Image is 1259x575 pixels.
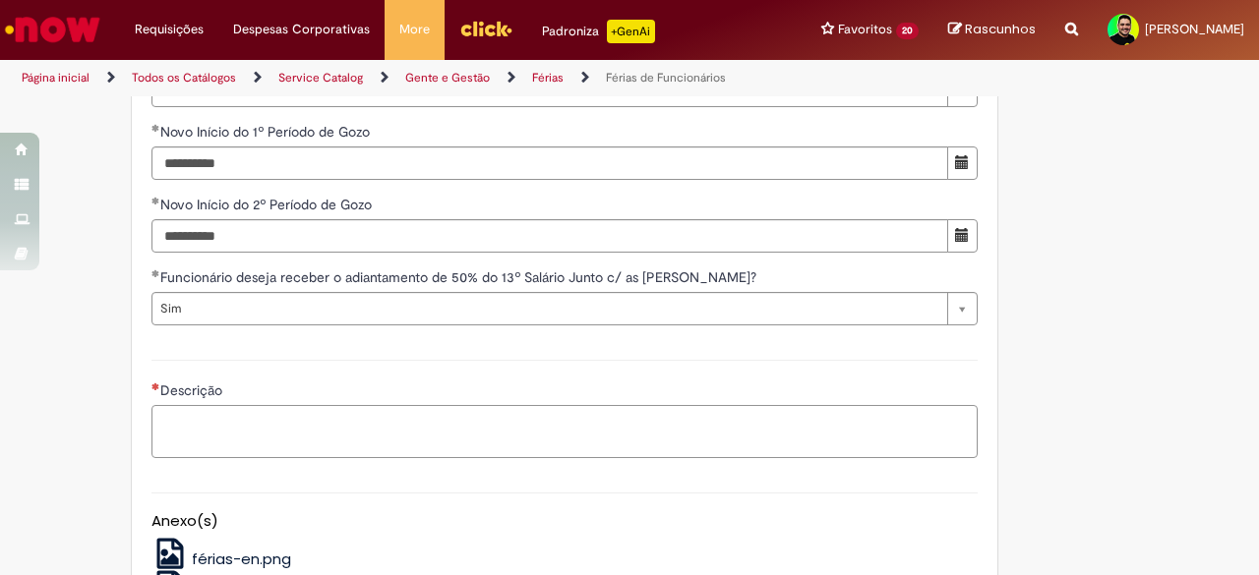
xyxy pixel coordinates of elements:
span: férias-en.png [192,548,291,569]
a: Gente e Gestão [405,70,490,86]
a: Férias de Funcionários [606,70,726,86]
a: Todos os Catálogos [132,70,236,86]
a: Rascunhos [948,21,1036,39]
div: Padroniza [542,20,655,43]
a: Página inicial [22,70,90,86]
button: Mostrar calendário para Novo Início do 1º Período de Gozo [947,146,978,180]
span: Obrigatório Preenchido [151,124,160,132]
button: Mostrar calendário para Novo Início do 2º Período de Gozo [947,219,978,253]
span: Requisições [135,20,204,39]
span: Obrigatório Preenchido [151,197,160,204]
span: Sim [160,293,937,324]
span: [PERSON_NAME] [1145,21,1244,37]
h5: Anexo(s) [151,513,978,530]
span: Descrição [160,381,226,399]
input: Novo Início do 1º Período de Gozo 29 September 2025 Monday [151,146,948,180]
img: click_logo_yellow_360x200.png [459,14,512,43]
p: +GenAi [607,20,655,43]
ul: Trilhas de página [15,60,824,96]
span: Favoritos [838,20,892,39]
a: férias-en.png [151,548,292,569]
a: Férias [532,70,564,86]
textarea: Descrição [151,405,978,457]
span: Novo Início do 2º Período de Gozo [160,196,376,213]
a: Service Catalog [278,70,363,86]
input: Novo Início do 2º Período de Gozo 03 November 2025 Monday [151,219,948,253]
span: More [399,20,430,39]
span: Necessários [151,382,160,390]
img: ServiceNow [2,10,103,49]
span: Despesas Corporativas [233,20,370,39]
span: Funcionário deseja receber o adiantamento de 50% do 13º Salário Junto c/ as [PERSON_NAME]? [160,268,760,286]
span: Obrigatório Preenchido [151,269,160,277]
span: 20 [896,23,919,39]
span: Novo Início do 1º Período de Gozo [160,123,374,141]
span: Rascunhos [965,20,1036,38]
